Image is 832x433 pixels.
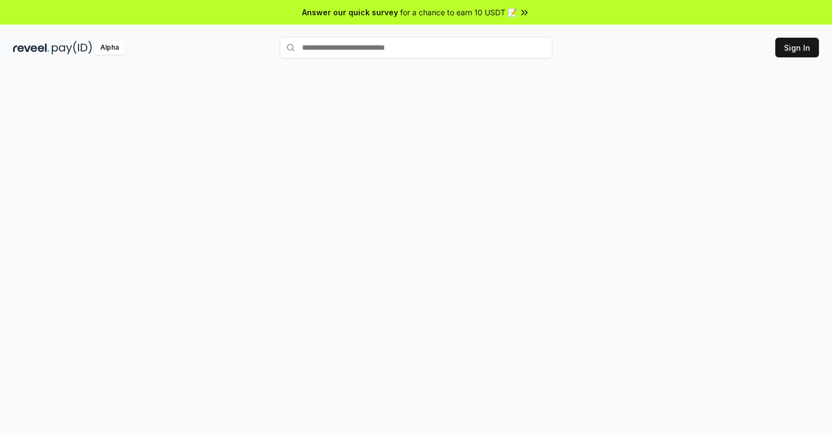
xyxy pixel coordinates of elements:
[94,41,125,55] div: Alpha
[302,7,398,18] span: Answer our quick survey
[13,41,50,55] img: reveel_dark
[400,7,517,18] span: for a chance to earn 10 USDT 📝
[775,38,819,57] button: Sign In
[52,41,92,55] img: pay_id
